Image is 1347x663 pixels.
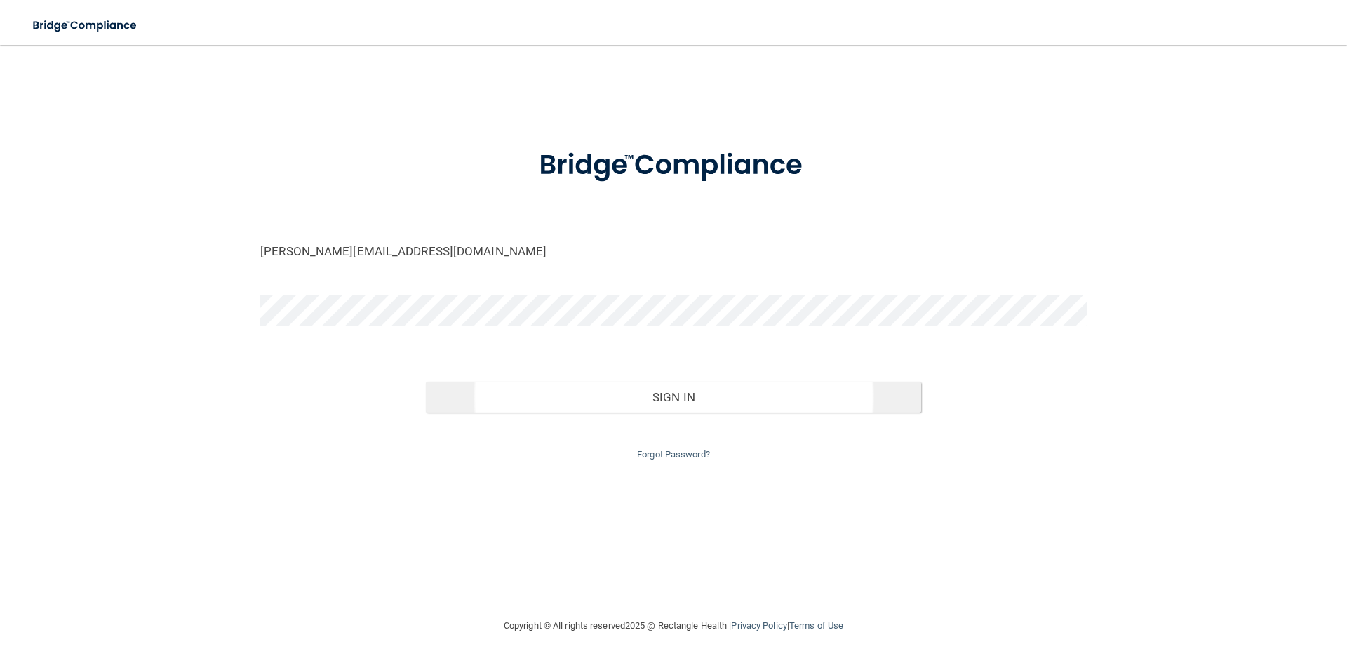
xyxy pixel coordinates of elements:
a: Terms of Use [789,620,843,631]
img: bridge_compliance_login_screen.278c3ca4.svg [510,129,837,202]
div: Copyright © All rights reserved 2025 @ Rectangle Health | | [417,603,930,648]
button: Sign In [426,382,922,413]
a: Forgot Password? [637,449,710,460]
input: Email [260,236,1087,267]
img: bridge_compliance_login_screen.278c3ca4.svg [21,11,150,40]
a: Privacy Policy [731,620,786,631]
